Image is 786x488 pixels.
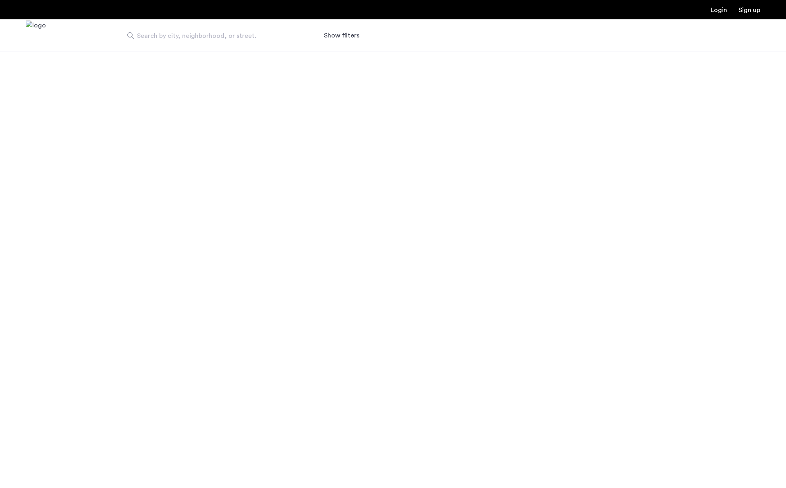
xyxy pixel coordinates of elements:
[738,7,760,13] a: Registration
[26,21,46,51] img: logo
[121,26,314,45] input: Apartment Search
[137,31,292,41] span: Search by city, neighborhood, or street.
[711,7,727,13] a: Login
[26,21,46,51] a: Cazamio Logo
[324,31,359,40] button: Show or hide filters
